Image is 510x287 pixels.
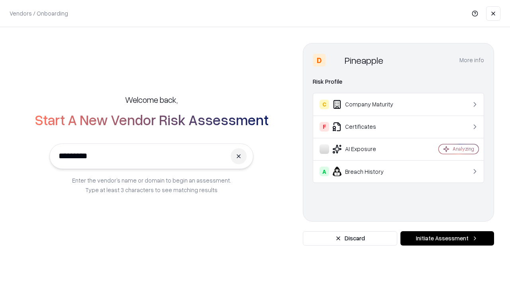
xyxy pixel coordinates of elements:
[329,54,341,67] img: Pineapple
[320,122,329,132] div: F
[320,100,329,109] div: C
[459,53,484,67] button: More info
[125,94,178,105] h5: Welcome back,
[303,231,397,246] button: Discard
[313,77,484,86] div: Risk Profile
[400,231,494,246] button: Initiate Assessment
[345,54,383,67] div: Pineapple
[320,144,415,154] div: AI Exposure
[320,122,415,132] div: Certificates
[10,9,68,18] p: Vendors / Onboarding
[313,54,326,67] div: D
[320,100,415,109] div: Company Maturity
[320,167,329,176] div: A
[72,175,231,195] p: Enter the vendor’s name or domain to begin an assessment. Type at least 3 characters to see match...
[35,112,269,128] h2: Start A New Vendor Risk Assessment
[320,167,415,176] div: Breach History
[453,145,474,152] div: Analyzing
